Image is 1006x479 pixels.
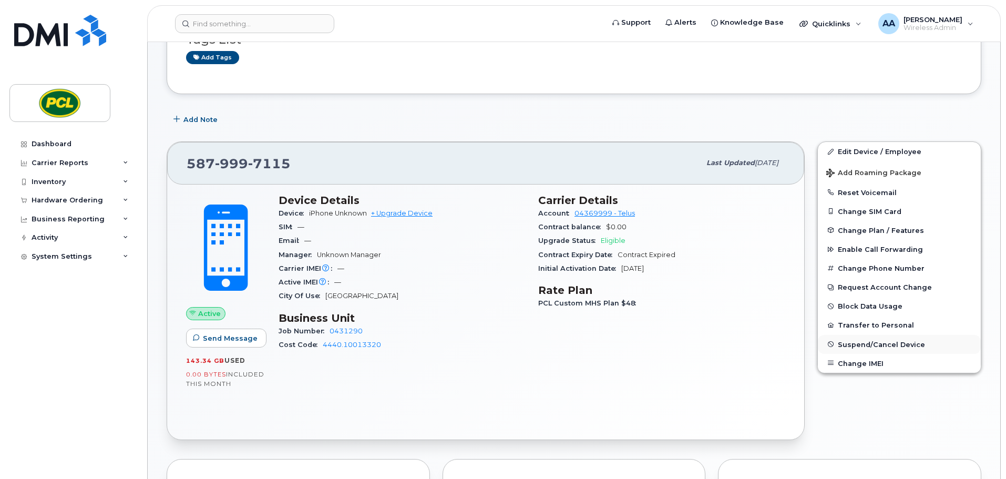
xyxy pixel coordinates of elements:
[279,327,330,335] span: Job Number
[248,156,291,171] span: 7115
[334,278,341,286] span: —
[538,264,621,272] span: Initial Activation Date
[706,159,755,167] span: Last updated
[325,292,398,300] span: [GEOGRAPHIC_DATA]
[175,14,334,33] input: Find something...
[538,209,574,217] span: Account
[674,17,696,28] span: Alerts
[818,240,981,259] button: Enable Call Forwarding
[279,312,526,324] h3: Business Unit
[621,17,651,28] span: Support
[792,13,869,34] div: Quicklinks
[186,370,264,388] span: included this month
[621,264,644,272] span: [DATE]
[279,194,526,207] h3: Device Details
[309,209,367,217] span: iPhone Unknown
[818,183,981,202] button: Reset Voicemail
[186,357,224,364] span: 143.34 GB
[215,156,248,171] span: 999
[279,341,323,349] span: Cost Code
[826,169,921,179] span: Add Roaming Package
[279,264,337,272] span: Carrier IMEI
[882,17,895,30] span: AA
[323,341,381,349] a: 4440.10013320
[904,24,962,32] span: Wireless Admin
[618,251,675,259] span: Contract Expired
[186,371,226,378] span: 0.00 Bytes
[279,278,334,286] span: Active IMEI
[838,226,924,234] span: Change Plan / Features
[538,251,618,259] span: Contract Expiry Date
[203,333,258,343] span: Send Message
[818,142,981,161] a: Edit Device / Employee
[186,33,962,46] h3: Tags List
[606,223,627,231] span: $0.00
[317,251,381,259] span: Unknown Manager
[224,356,245,364] span: used
[818,259,981,278] button: Change Phone Number
[279,223,297,231] span: SIM
[605,12,658,33] a: Support
[818,202,981,221] button: Change SIM Card
[812,19,850,28] span: Quicklinks
[818,297,981,315] button: Block Data Usage
[904,15,962,24] span: [PERSON_NAME]
[704,12,791,33] a: Knowledge Base
[371,209,433,217] a: + Upgrade Device
[538,284,785,297] h3: Rate Plan
[574,209,635,217] a: 04369999 - Telus
[279,237,304,244] span: Email
[818,278,981,297] button: Request Account Change
[818,335,981,354] button: Suspend/Cancel Device
[186,329,266,348] button: Send Message
[538,223,606,231] span: Contract balance
[818,315,981,334] button: Transfer to Personal
[183,115,218,125] span: Add Note
[818,161,981,183] button: Add Roaming Package
[337,264,344,272] span: —
[818,354,981,373] button: Change IMEI
[279,209,309,217] span: Device
[187,156,291,171] span: 587
[755,159,778,167] span: [DATE]
[330,327,363,335] a: 0431290
[720,17,784,28] span: Knowledge Base
[818,221,981,240] button: Change Plan / Features
[279,292,325,300] span: City Of Use
[538,237,601,244] span: Upgrade Status
[538,194,785,207] h3: Carrier Details
[279,251,317,259] span: Manager
[186,51,239,64] a: Add tags
[658,12,704,33] a: Alerts
[304,237,311,244] span: —
[167,110,227,129] button: Add Note
[297,223,304,231] span: —
[838,340,925,348] span: Suspend/Cancel Device
[601,237,625,244] span: Eligible
[871,13,981,34] div: Arslan Ahsan
[538,299,641,307] span: PCL Custom MHS Plan $48
[838,246,923,253] span: Enable Call Forwarding
[198,309,221,319] span: Active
